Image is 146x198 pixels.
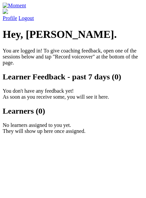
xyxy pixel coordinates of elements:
[3,107,143,116] h2: Learners (0)
[3,72,143,81] h2: Learner Feedback - past 7 days (0)
[3,28,143,41] h1: Hey, [PERSON_NAME].
[3,3,26,9] img: Moment
[3,9,8,14] img: default_avatar-b4e2223d03051bc43aaaccfb402a43260a3f17acc7fafc1603fdf008d6cba3c9.png
[3,48,143,66] p: You are logged in! To give coaching feedback, open one of the sessions below and tap "Record voic...
[3,88,143,100] p: You don't have any feedback yet! As soon as you receive some, you will see it here.
[3,122,143,134] p: No learners assigned to you yet. They will show up here once assigned.
[19,15,34,21] a: Logout
[3,9,143,21] a: Profile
